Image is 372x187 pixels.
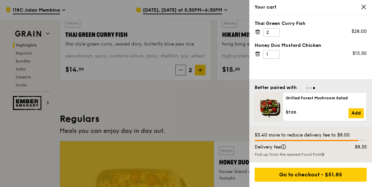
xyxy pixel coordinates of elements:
[351,28,367,35] div: $28.00
[286,110,348,115] div: $7.00
[255,4,367,11] div: Your cart
[310,87,312,89] span: Go to slide 2
[255,132,367,139] div: $3.40 more to reduce delivery fee to $8.00
[306,87,308,89] span: Go to slide 1
[286,95,364,101] div: Grilled Forest Mushroom Salad
[352,50,367,57] div: $15.50
[313,87,315,89] span: Go to slide 3
[255,42,367,49] div: Honey Duo Mustard Chicken
[255,152,367,157] div: Pick up from the nearest Food Point
[348,108,364,118] a: Add
[255,20,367,27] div: Thai Green Curry Fish
[255,84,297,91] div: Better paired with
[251,144,341,150] div: Delivery fee
[255,168,367,182] div: Go to checkout - $51.85
[341,144,371,150] div: $8.35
